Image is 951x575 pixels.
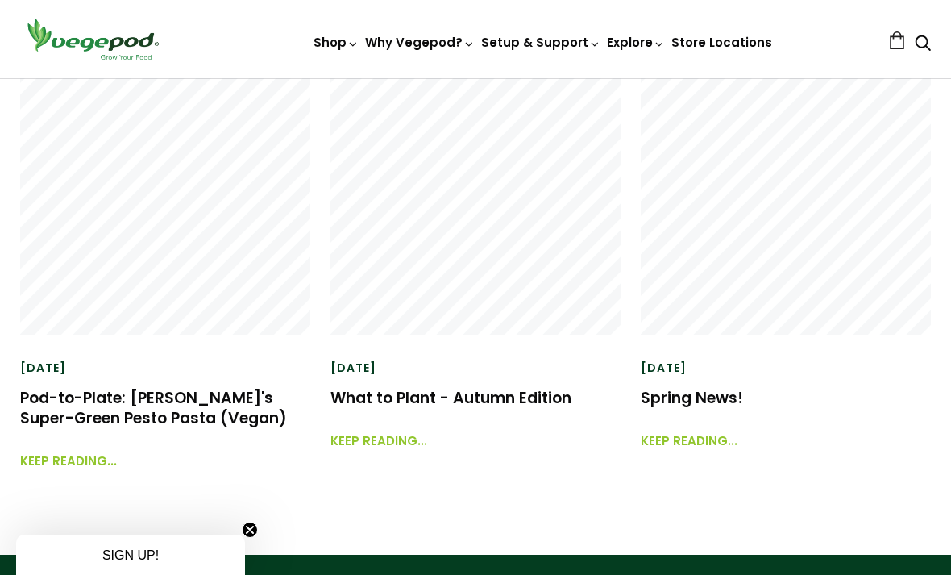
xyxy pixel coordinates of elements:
[20,360,66,377] time: [DATE]
[365,34,475,51] a: Why Vegepod?
[20,387,287,429] a: Pod-to-Plate: [PERSON_NAME]'s Super-Green Pesto Pasta (Vegan)
[330,416,427,451] a: Keep reading...
[641,360,687,377] time: [DATE]
[102,548,159,562] span: SIGN UP!
[242,522,258,538] button: Close teaser
[671,34,772,51] a: Store Locations
[16,535,245,575] div: SIGN UP!Close teaser
[330,360,376,377] time: [DATE]
[641,387,743,409] a: Spring News!
[915,36,931,53] a: Search
[330,387,571,409] a: What to Plant - Autumn Edition
[20,16,165,62] img: Vegepod
[641,416,737,451] a: Keep reading...
[607,34,665,51] a: Explore
[314,34,359,51] a: Shop
[20,436,117,471] a: Keep reading...
[481,34,600,51] a: Setup & Support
